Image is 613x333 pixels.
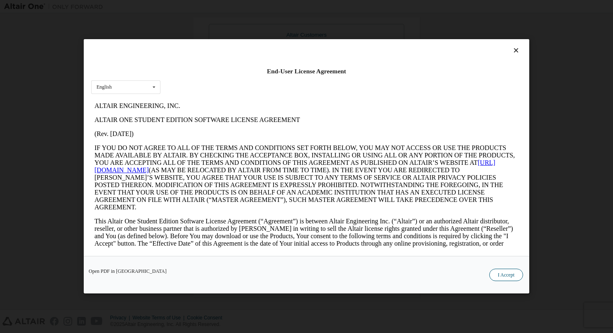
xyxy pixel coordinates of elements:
p: ALTAIR ONE STUDENT EDITION SOFTWARE LICENSE AGREEMENT [3,17,427,25]
a: Open PDF in [GEOGRAPHIC_DATA] [89,269,167,274]
p: ALTAIR ENGINEERING, INC. [3,3,427,11]
div: English [97,85,112,90]
p: This Altair One Student Edition Software License Agreement (“Agreement”) is between Altair Engine... [3,119,427,156]
button: I Accept [489,269,523,281]
div: End-User License Agreement [91,67,522,75]
a: [URL][DOMAIN_NAME] [3,60,404,75]
p: IF YOU DO NOT AGREE TO ALL OF THE TERMS AND CONDITIONS SET FORTH BELOW, YOU MAY NOT ACCESS OR USE... [3,45,427,112]
p: (Rev. [DATE]) [3,31,427,39]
